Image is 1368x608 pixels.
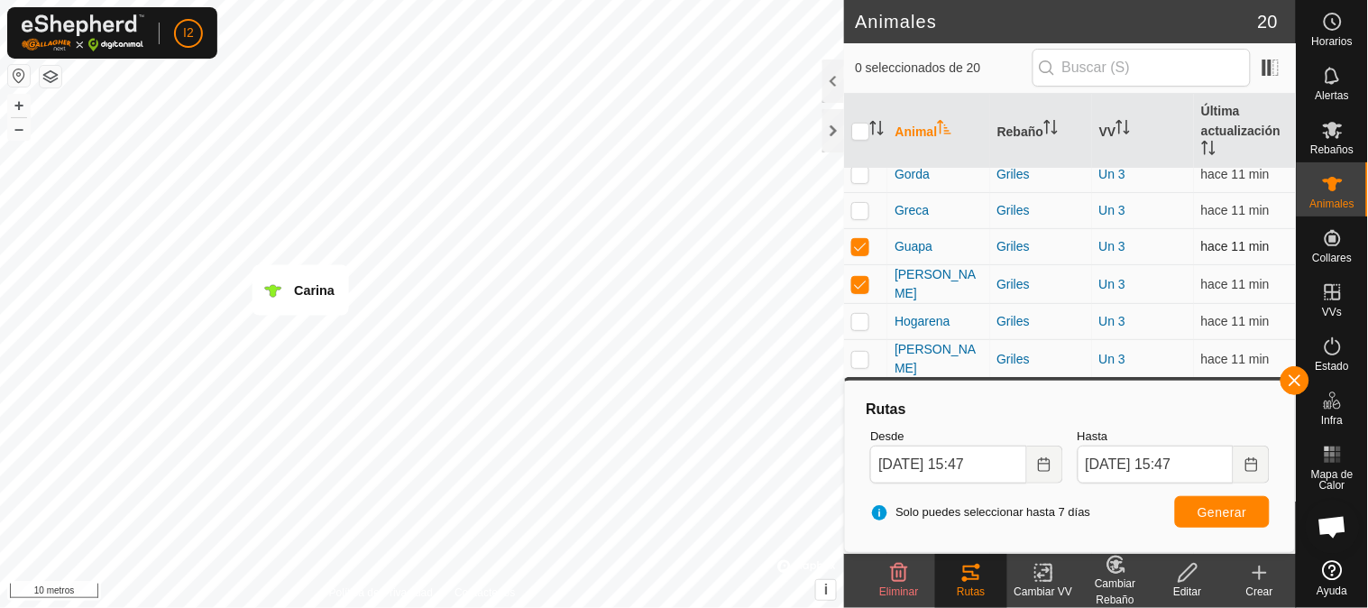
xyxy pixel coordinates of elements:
font: Rutas [866,401,905,417]
font: Última actualización [1201,104,1281,138]
p-sorticon: Activar para ordenar [869,124,884,138]
a: Ayuda [1297,553,1368,603]
font: Guapa [895,239,932,253]
font: hace 11 min [1201,352,1270,366]
span: 15 de octubre de 2025, 15:36 [1201,203,1270,217]
font: hace 11 min [1201,314,1270,328]
font: [PERSON_NAME] [895,267,976,300]
a: Un 3 [1099,239,1126,253]
font: Contáctenos [454,586,515,599]
button: Elija fecha [1234,446,1270,484]
font: Hogarena [895,314,950,328]
span: 15 de octubre de 2025, 15:36 [1201,352,1270,366]
span: 15 de octubre de 2025, 15:36 [1201,167,1270,181]
font: Infra [1321,414,1343,427]
font: Generar [1198,505,1247,520]
font: Griles [997,314,1031,328]
font: Gorda [895,167,930,181]
img: Logotipo de Gallagher [22,14,144,51]
font: Cambiar Rebaño [1095,577,1135,606]
font: Griles [997,277,1031,291]
p-sorticon: Activar para ordenar [1116,123,1130,137]
button: – [8,118,30,140]
font: Editar [1173,585,1201,598]
font: 20 [1258,12,1278,32]
span: 15 de octubre de 2025, 15:35 [1201,277,1270,291]
font: Hasta [1078,429,1108,443]
font: Greca [895,203,929,217]
p-sorticon: Activar para ordenar [1043,123,1058,137]
a: Política de Privacidad [329,585,433,601]
font: Carina [294,283,335,298]
font: hace 11 min [1201,167,1270,181]
span: 15 de octubre de 2025, 15:36 [1201,239,1270,253]
font: Estado [1316,360,1349,373]
font: Collares [1312,252,1352,264]
a: Un 3 [1099,203,1126,217]
font: [PERSON_NAME] [895,342,976,375]
input: Buscar (S) [1033,49,1251,87]
font: Griles [997,203,1031,217]
a: Un 3 [1099,167,1126,181]
font: Rutas [957,585,985,598]
font: Animal [895,124,937,139]
a: Un 3 [1099,352,1126,366]
font: VVs [1322,306,1342,318]
button: Elija fecha [1027,446,1063,484]
font: Política de Privacidad [329,586,433,599]
button: Capas del Mapa [40,66,61,88]
font: Alertas [1316,89,1349,102]
button: Generar [1175,496,1270,528]
font: Desde [870,429,904,443]
font: VV [1099,124,1116,139]
font: – [14,119,23,138]
font: Eliminar [879,585,918,598]
font: Griles [997,352,1031,366]
font: Animales [855,12,937,32]
font: Animales [1310,198,1354,210]
font: hace 11 min [1201,203,1270,217]
button: Restablecer Mapa [8,65,30,87]
font: Ayuda [1318,585,1348,597]
font: + [14,96,24,115]
a: Contáctenos [454,585,515,601]
font: Horarios [1312,35,1353,48]
font: Griles [997,167,1031,181]
button: i [816,580,836,600]
font: Solo puedes seleccionar hasta 7 días [895,505,1090,519]
font: hace 11 min [1201,239,1270,253]
p-sorticon: Activar para ordenar [937,123,951,137]
font: i [824,582,828,597]
a: Un 3 [1099,314,1126,328]
a: Un 3 [1099,277,1126,291]
p-sorticon: Activar para ordenar [1201,143,1216,158]
div: Chat abierto [1306,500,1360,554]
font: Cambiar VV [1015,585,1073,598]
font: I2 [183,25,194,40]
font: Mapa de Calor [1311,468,1354,492]
font: Rebaño [997,124,1043,139]
span: 15 de octubre de 2025, 15:36 [1201,314,1270,328]
font: Rebaños [1310,143,1354,156]
font: Griles [997,239,1031,253]
button: + [8,95,30,116]
font: Crear [1246,585,1273,598]
font: 0 seleccionados de 20 [855,60,980,75]
font: hace 11 min [1201,277,1270,291]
